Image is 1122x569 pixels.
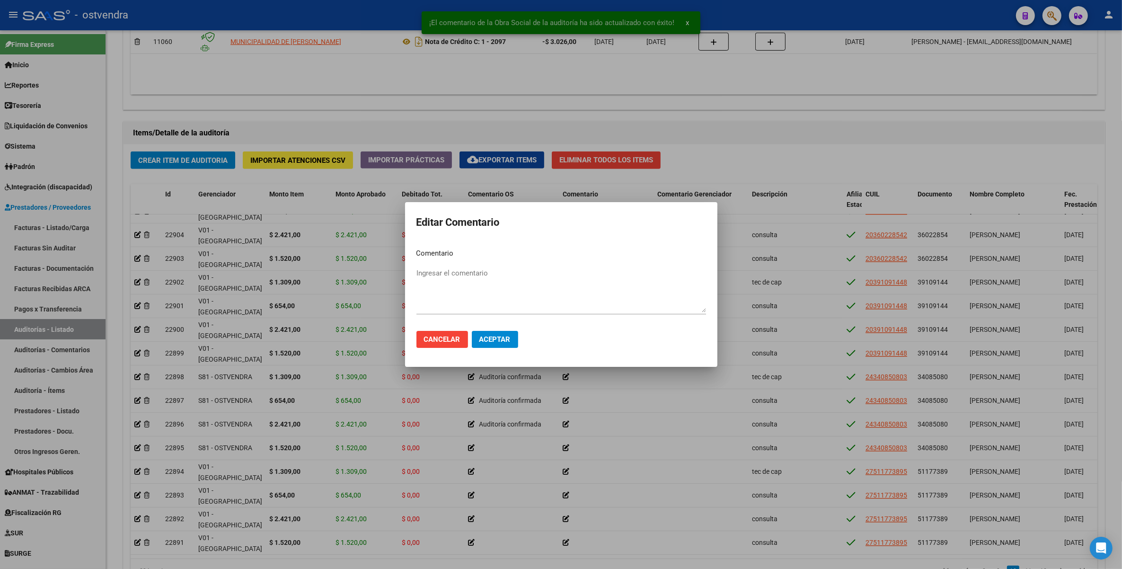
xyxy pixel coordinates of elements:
[416,213,706,231] h2: Editar Comentario
[1090,537,1113,560] div: Open Intercom Messenger
[416,331,468,348] button: Cancelar
[472,331,518,348] button: Aceptar
[424,335,460,344] span: Cancelar
[416,248,706,259] p: Comentario
[479,335,511,344] span: Aceptar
